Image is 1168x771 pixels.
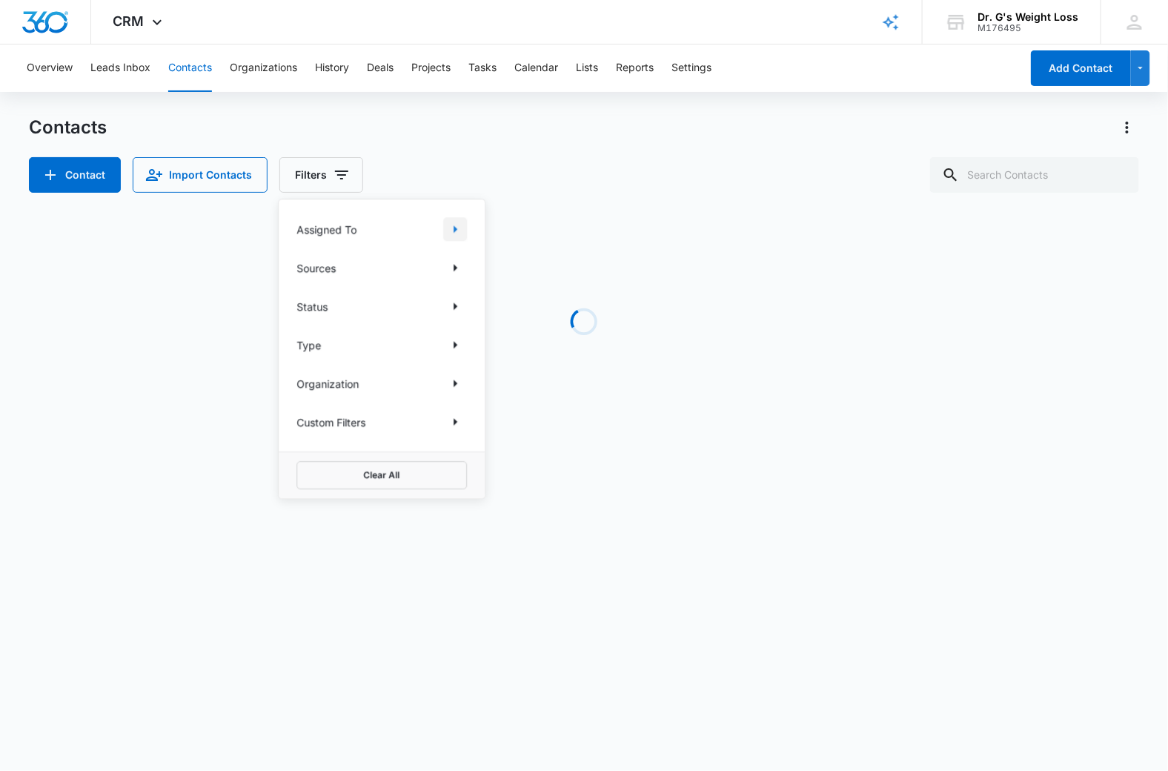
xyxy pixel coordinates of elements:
[443,256,467,279] button: Show Sources filters
[296,337,321,353] p: Type
[315,44,349,92] button: History
[296,461,467,489] button: Clear All
[616,44,654,92] button: Reports
[133,157,268,193] button: Import Contacts
[576,44,598,92] button: Lists
[930,157,1139,193] input: Search Contacts
[29,116,107,139] h1: Contacts
[443,294,467,318] button: Show Status filters
[443,217,467,241] button: Show Assigned To filters
[296,222,356,237] p: Assigned To
[671,44,711,92] button: Settings
[296,376,359,391] p: Organization
[113,13,145,29] span: CRM
[296,260,336,276] p: Sources
[230,44,297,92] button: Organizations
[978,23,1079,33] div: account id
[296,299,328,314] p: Status
[27,44,73,92] button: Overview
[367,44,394,92] button: Deals
[443,333,467,357] button: Show Type filters
[90,44,150,92] button: Leads Inbox
[168,44,212,92] button: Contacts
[514,44,558,92] button: Calendar
[296,414,365,430] p: Custom Filters
[443,371,467,395] button: Show Organization filters
[411,44,451,92] button: Projects
[29,157,121,193] button: Add Contact
[1115,116,1139,139] button: Actions
[443,410,467,434] button: Show Custom Filters filters
[978,11,1079,23] div: account name
[279,157,363,193] button: Filters
[468,44,497,92] button: Tasks
[1031,50,1131,86] button: Add Contact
